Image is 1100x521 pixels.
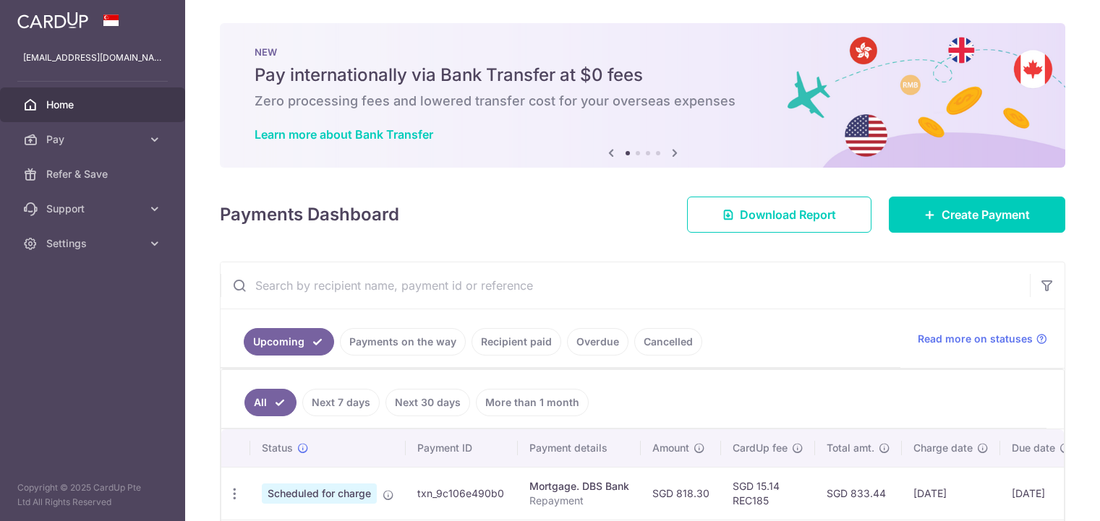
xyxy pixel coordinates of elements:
a: More than 1 month [476,389,589,416]
span: Total amt. [827,441,874,455]
span: Home [46,98,142,112]
p: NEW [255,46,1031,58]
span: Download Report [740,206,836,223]
p: [EMAIL_ADDRESS][DOMAIN_NAME] [23,51,162,65]
a: Download Report [687,197,871,233]
td: SGD 833.44 [815,467,902,520]
iframe: 打开一个小组件，您可以在其中找到更多信息 [1010,478,1086,514]
h5: Pay internationally via Bank Transfer at $0 fees [255,64,1031,87]
a: Payments on the way [340,328,466,356]
span: Charge date [913,441,973,455]
a: All [244,389,297,416]
img: Bank transfer banner [220,23,1065,168]
p: Repayment [529,494,629,508]
span: Settings [46,236,142,251]
a: Overdue [567,328,628,356]
th: Payment details [518,429,641,467]
a: Create Payment [889,197,1065,233]
span: Support [46,202,142,216]
div: Mortgage. DBS Bank [529,479,629,494]
td: [DATE] [902,467,1000,520]
a: Next 7 days [302,389,380,416]
th: Payment ID [406,429,518,467]
span: Pay [46,132,142,147]
a: Next 30 days [385,389,470,416]
h4: Payments Dashboard [220,202,399,228]
span: Read more on statuses [918,332,1033,346]
img: CardUp [17,12,88,29]
a: Read more on statuses [918,332,1047,346]
a: Cancelled [634,328,702,356]
td: SGD 15.14 REC185 [721,467,815,520]
span: CardUp fee [733,441,788,455]
span: Refer & Save [46,167,142,181]
span: Scheduled for charge [262,483,377,504]
span: Amount [652,441,689,455]
td: [DATE] [1000,467,1083,520]
h6: Zero processing fees and lowered transfer cost for your overseas expenses [255,92,1031,110]
input: Search by recipient name, payment id or reference [221,262,1030,309]
td: SGD 818.30 [641,467,721,520]
span: Create Payment [942,206,1030,223]
a: Recipient paid [472,328,561,356]
td: txn_9c106e490b0 [406,467,518,520]
a: Upcoming [244,328,334,356]
span: Status [262,441,293,455]
a: Learn more about Bank Transfer [255,127,433,142]
span: Due date [1012,441,1055,455]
